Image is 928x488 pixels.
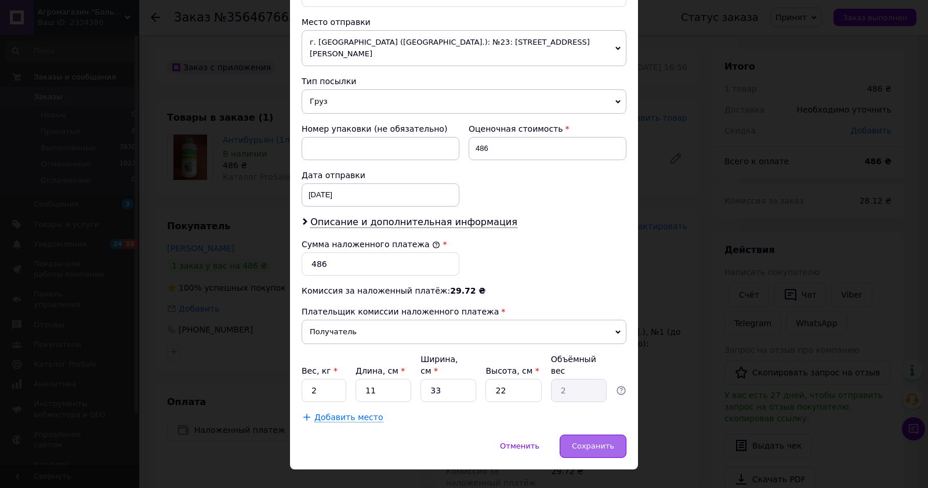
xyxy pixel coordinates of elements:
span: Плательщик комиссии наложенного платежа [302,307,499,316]
span: Тип посылки [302,77,356,86]
label: Ширина, см [420,355,458,375]
div: Дата отправки [302,169,459,181]
span: Получатель [302,320,626,344]
label: Вес, кг [302,366,338,375]
label: Сумма наложенного платежа [302,240,440,249]
span: г. [GEOGRAPHIC_DATA] ([GEOGRAPHIC_DATA].): №23: [STREET_ADDRESS][PERSON_NAME] [302,30,626,66]
span: Сохранить [572,442,614,450]
label: Высота, см [485,366,539,375]
span: Отменить [500,442,539,450]
span: Место отправки [302,17,371,27]
span: 29.72 ₴ [450,286,485,295]
div: Оценочная стоимость [469,123,626,135]
div: Объёмный вес [551,353,607,377]
div: Комиссия за наложенный платёж: [302,285,626,297]
label: Длина, см [356,366,405,375]
span: Описание и дополнительная информация [310,216,517,228]
div: Номер упаковки (не обязательно) [302,123,459,135]
span: Груз [302,89,626,114]
span: Добавить место [314,413,383,422]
